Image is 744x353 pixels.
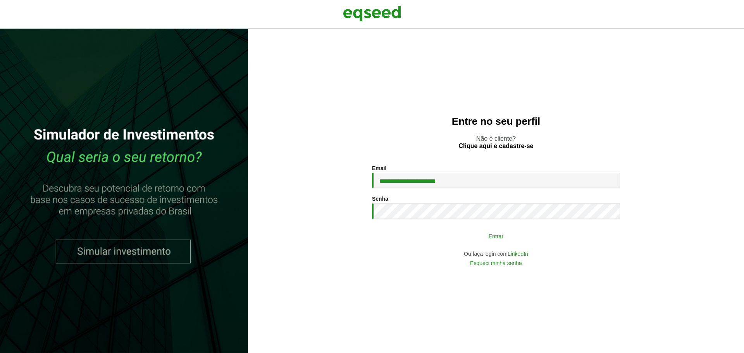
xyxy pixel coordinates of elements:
[263,135,728,150] p: Não é cliente?
[470,260,522,266] a: Esqueci minha senha
[372,196,388,201] label: Senha
[372,251,620,257] div: Ou faça login com
[263,116,728,127] h2: Entre no seu perfil
[395,229,597,243] button: Entrar
[343,4,401,23] img: EqSeed Logo
[372,165,386,171] label: Email
[459,143,534,149] a: Clique aqui e cadastre-se
[508,251,528,257] a: LinkedIn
